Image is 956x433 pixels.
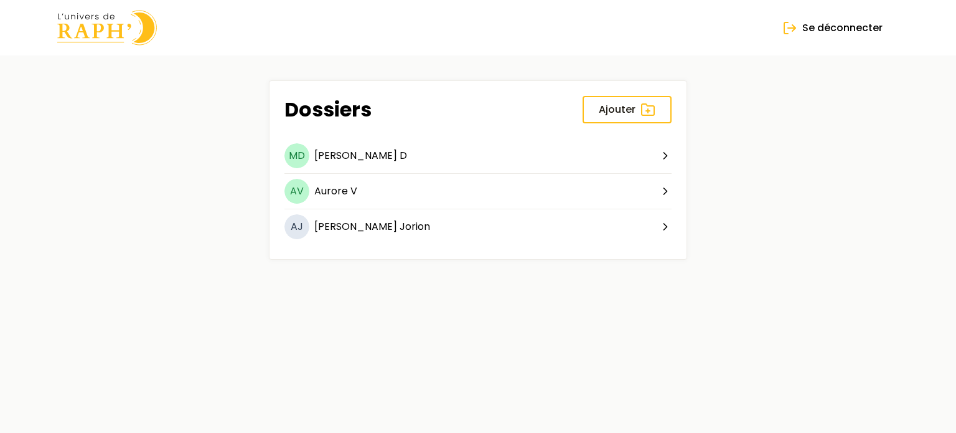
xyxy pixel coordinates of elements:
span: Aurore [314,184,348,198]
span: V [350,184,357,198]
button: Se déconnecter [766,14,899,42]
img: Univers de Raph logo [57,10,157,45]
button: AVAurore V [284,179,672,209]
span: AJ [284,214,309,239]
span: D [400,148,407,163]
span: MD [284,143,309,168]
span: [PERSON_NAME] [314,148,397,163]
button: AJ[PERSON_NAME] Jorion [284,214,672,244]
span: AV [284,179,309,204]
h1: Dossiers [284,98,372,121]
span: Jorion [400,219,430,234]
button: MD[PERSON_NAME] D [284,143,672,174]
a: Ajouter [583,96,672,123]
span: Ajouter [599,102,635,117]
span: [PERSON_NAME] [314,219,397,234]
span: Se déconnecter [802,21,883,36]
